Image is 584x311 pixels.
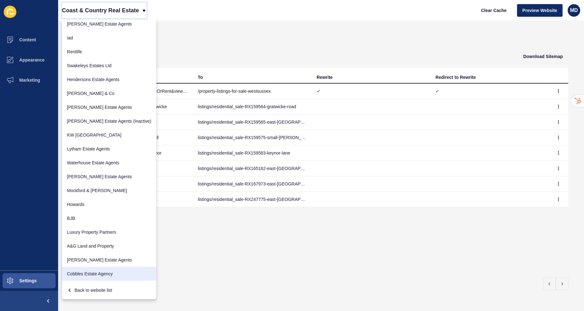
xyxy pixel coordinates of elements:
td: listings/residential_sale-RX165162-east-[GEOGRAPHIC_DATA] [193,161,311,176]
a: [PERSON_NAME] Estate Agents [62,17,156,31]
td: listings/residential_sale-RX159565-east-[GEOGRAPHIC_DATA] [193,114,311,130]
td: listings/residential_sale-RX159583-keynor-lane [193,145,311,161]
a: Waterhouse Estate Agents [62,156,156,170]
a: [PERSON_NAME] Estate Agents [62,253,156,267]
span: MD [570,7,578,14]
td: /property-listings-for-sale-westsussex [193,84,311,99]
div: Back to website list [67,285,151,296]
span: Download Sitemap [523,53,563,60]
td: listings/residential_sale-RX159575-small-[PERSON_NAME] [193,130,311,145]
a: Lytham Estate Agents [62,142,156,156]
span: Preview Website [522,7,557,14]
button: Clear Cache [476,4,512,17]
div: To [198,74,203,80]
a: Swakeleys Estates Ltd [62,59,156,73]
div: Redirect to Rewrite [436,74,476,80]
td: ✓ [312,84,430,99]
a: iad [62,31,156,45]
a: KW [GEOGRAPHIC_DATA] [62,128,156,142]
td: listings/residential_sale-RX159564-gratwicke-road [193,99,311,114]
a: Hendersons Estate Agents [62,73,156,86]
div: Rewrite [317,74,333,80]
td: listings/residential_sale-RX167973-east-[GEOGRAPHIC_DATA] [193,176,311,192]
button: Preview Website [517,4,563,17]
td: ✓ [430,84,549,99]
button: Download Sitemap [518,50,568,63]
a: BJB [62,211,156,225]
a: Rentlife [62,45,156,59]
a: Howards [62,197,156,211]
p: Coast & Country Real Estate [62,3,139,18]
a: Luxury Property Partners [62,225,156,239]
span: Clear Cache [481,7,507,14]
a: Cobbles Estate Agency [62,267,156,281]
a: A&G Land and Property [62,239,156,253]
a: [PERSON_NAME] Estate Agents [62,170,156,184]
a: Mockford & [PERSON_NAME] [62,184,156,197]
a: [PERSON_NAME] Estate Agents (Inactive) [62,114,156,128]
td: listings/residential_sale-RX247775-east-[GEOGRAPHIC_DATA] [193,192,311,207]
a: [PERSON_NAME] & Co [62,86,156,100]
a: [PERSON_NAME] Estate Agents [62,100,156,114]
h1: Redirects [74,36,568,45]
